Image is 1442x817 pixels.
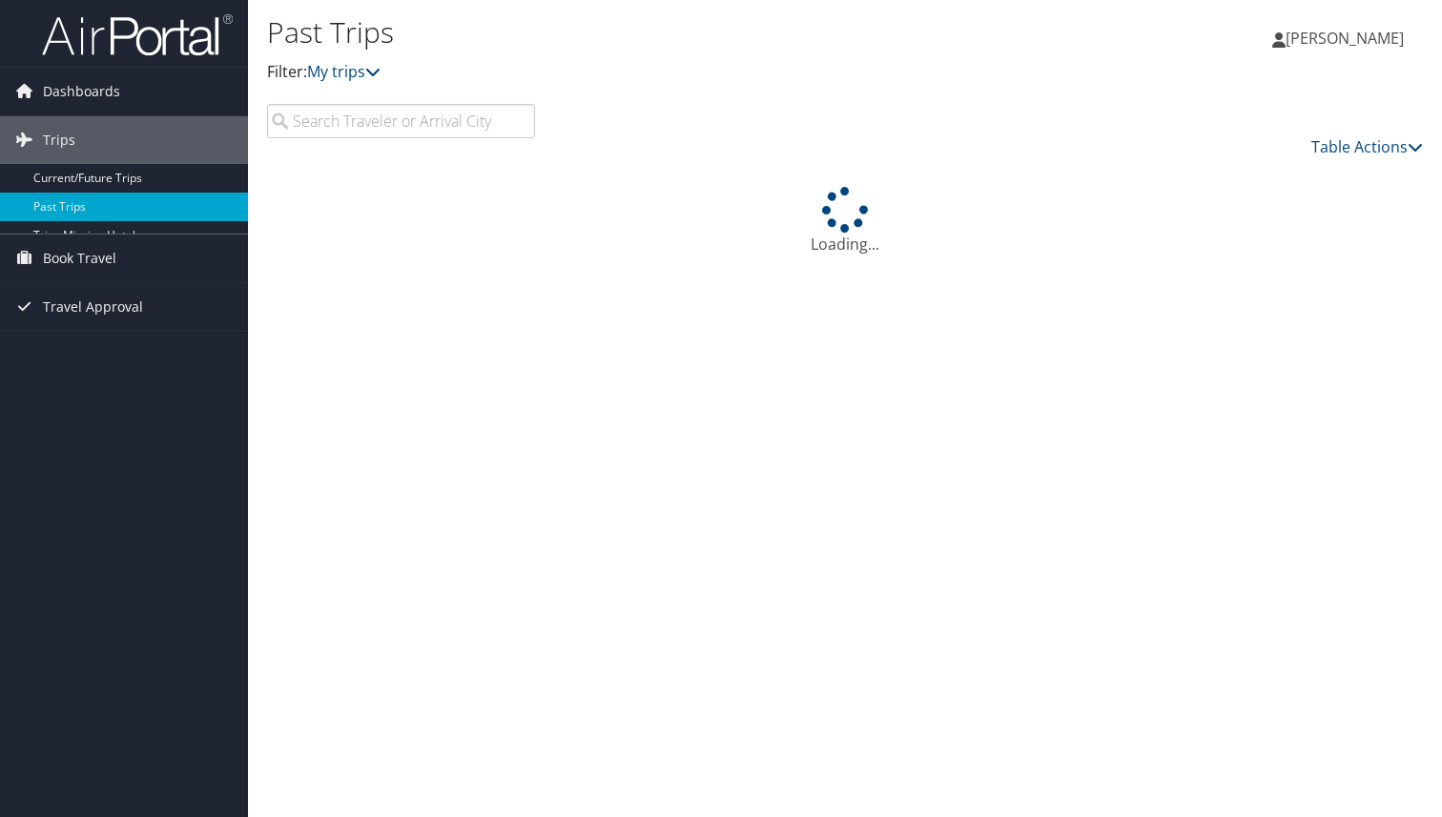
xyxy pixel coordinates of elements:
span: Travel Approval [43,283,143,331]
span: [PERSON_NAME] [1286,28,1404,49]
a: [PERSON_NAME] [1272,10,1423,67]
h1: Past Trips [267,12,1038,52]
input: Search Traveler or Arrival City [267,104,535,138]
img: airportal-logo.png [42,12,233,57]
a: Table Actions [1311,136,1423,157]
p: Filter: [267,60,1038,85]
a: My trips [307,61,381,82]
div: Loading... [267,187,1423,255]
span: Dashboards [43,68,120,115]
span: Book Travel [43,235,116,282]
span: Trips [43,116,75,164]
